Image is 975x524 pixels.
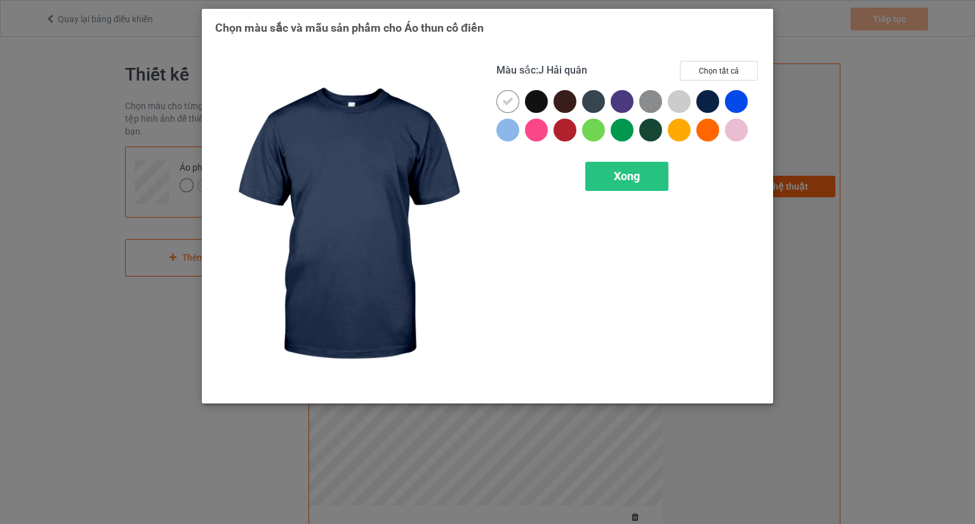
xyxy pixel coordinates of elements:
[536,64,538,76] font: :
[699,67,739,75] font: Chọn tất cả
[680,61,758,81] button: Chọn tất cả
[538,64,587,76] font: J Hải quân
[639,90,662,113] img: heather_texture.png
[215,61,479,390] img: regular.jpg
[215,21,484,34] font: Chọn màu sắc và mẫu sản phẩm cho Áo thun cổ điển
[614,169,640,183] font: Xong
[496,64,536,76] font: Màu sắc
